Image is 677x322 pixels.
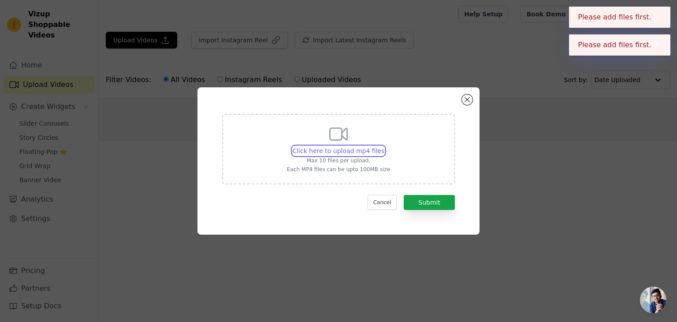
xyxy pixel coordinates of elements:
span: Click here to upload mp4 files [293,147,385,154]
p: Each MP4 files can be upto 100MB size [287,166,390,173]
p: Max 10 files per upload. [287,157,390,164]
button: Close [651,12,662,22]
button: Close [651,40,662,50]
a: Open chat [640,287,666,313]
div: Please add files first. [569,34,670,56]
div: Please add files first. [569,7,670,28]
button: Cancel [368,195,397,210]
button: Submit [404,195,455,210]
button: Close modal [462,94,472,105]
